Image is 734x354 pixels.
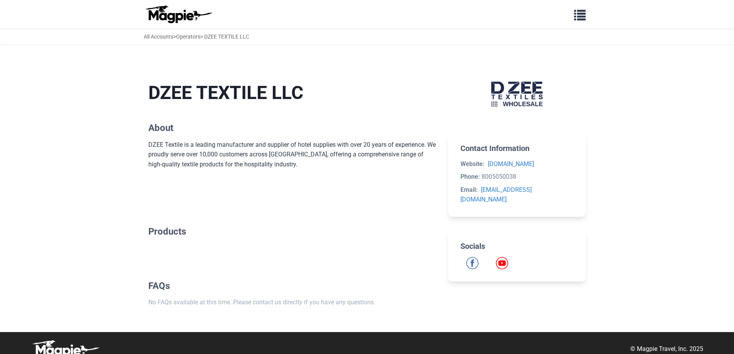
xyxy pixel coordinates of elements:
[466,257,479,269] img: Facebook icon
[460,144,573,153] h2: Contact Information
[460,160,485,168] strong: Website:
[148,82,436,104] h1: DZEE TEXTILE LLC
[460,172,573,182] li: 8005050038
[496,257,508,269] img: YouTube icon
[144,34,173,40] a: All Accounts
[148,122,436,134] h2: About
[144,5,213,23] img: logo-ab69f6fb50320c5b225c76a69d11143b.png
[176,34,200,40] a: Operators
[630,344,703,354] p: © Magpie Travel, Inc. 2025
[460,186,532,203] a: [EMAIL_ADDRESS][DOMAIN_NAME]
[466,257,479,269] a: Facebook
[460,186,478,193] strong: Email:
[144,32,249,41] div: > > DZEE TEXTILE LLC
[460,242,573,251] h2: Socials
[148,226,436,237] h2: Products
[148,280,436,292] h2: FAQs
[148,297,436,307] p: No FAQs available at this time. Please contact us directly if you have any questions.
[460,173,480,180] strong: Phone:
[480,82,554,106] img: DZEE TEXTILE LLC logo
[488,160,534,168] a: [DOMAIN_NAME]
[496,257,508,269] a: YouTube
[148,140,436,189] div: DZEE Textile is a leading manufacturer and supplier of hotel supplies with over 20 years of exper...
